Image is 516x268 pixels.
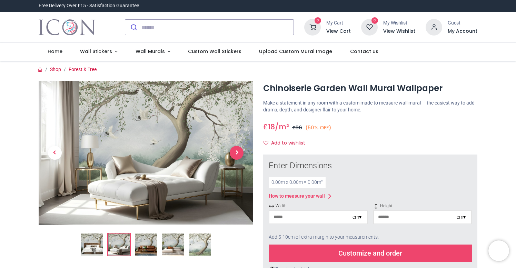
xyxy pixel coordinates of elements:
span: Wall Stickers [80,48,112,55]
img: WS-74087-05 [189,234,211,256]
a: Wall Stickers [71,43,127,61]
a: Forest & Tree [69,67,97,72]
img: WS-74087-04 [162,234,184,256]
iframe: Customer reviews powered by Trustpilot [333,2,477,9]
div: Guest [448,20,477,27]
span: Width [269,203,368,209]
a: View Wishlist [383,28,415,35]
img: Icon Wall Stickers [39,18,96,37]
div: cm ▾ [353,214,361,221]
span: Wall Murals [136,48,165,55]
img: WS-74087-03 [135,234,157,256]
div: Add 5-10cm of extra margin to your measurements. [269,230,472,245]
span: Previous [48,146,62,160]
div: Enter Dimensions [269,160,472,172]
span: Upload Custom Mural Image [259,48,332,55]
p: Make a statement in any room with a custom made to measure wall mural — the easiest way to add dr... [263,100,477,113]
span: Next [230,146,244,160]
span: 36 [296,124,302,131]
a: Previous [39,103,71,203]
a: 0 [304,24,321,30]
span: Custom Wall Stickers [188,48,241,55]
small: (50% OFF) [305,124,331,131]
img: WS-74087-02 [39,81,253,225]
div: My Wishlist [383,20,415,27]
span: £ [292,124,302,131]
button: Submit [125,20,141,35]
h1: Chinoiserie Garden Wall Mural Wallpaper [263,82,477,94]
div: Customize and order [269,245,472,262]
sup: 0 [371,17,378,24]
a: 0 [361,24,378,30]
div: My Cart [326,20,351,27]
button: Add to wishlistAdd to wishlist [263,137,311,149]
div: Free Delivery Over £15 - Satisfaction Guarantee [39,2,139,9]
img: WS-74087-02 [108,234,130,256]
span: 18 [268,122,275,132]
i: Add to wishlist [264,140,268,145]
span: Height [373,203,472,209]
iframe: Brevo live chat [488,240,509,261]
span: /m² [275,122,289,132]
span: Home [48,48,62,55]
a: Shop [50,67,61,72]
img: Chinoiserie Garden Wall Mural Wallpaper [81,234,103,256]
span: £ [263,122,275,132]
a: Logo of Icon Wall Stickers [39,18,96,37]
span: Contact us [350,48,378,55]
a: View Cart [326,28,351,35]
a: Wall Murals [127,43,179,61]
a: Next [221,103,253,203]
sup: 0 [315,17,321,24]
div: cm ▾ [457,214,466,221]
a: My Account [448,28,477,35]
div: How to measure your wall [269,193,325,200]
div: 0.00 m x 0.00 m = 0.00 m² [269,177,326,188]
